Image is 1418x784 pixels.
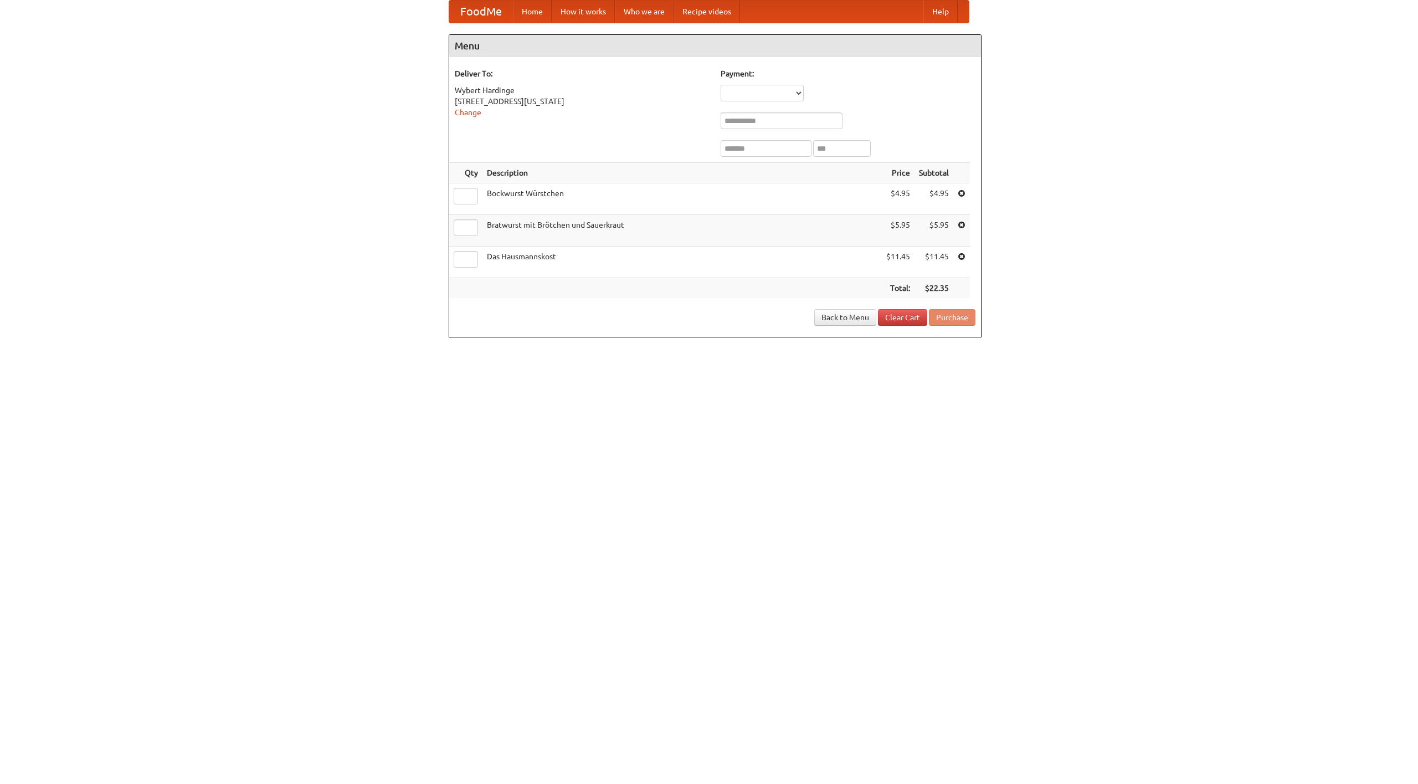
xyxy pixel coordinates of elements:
[455,96,710,107] div: [STREET_ADDRESS][US_STATE]
[482,163,882,183] th: Description
[455,85,710,96] div: Wybert Hardinge
[914,163,953,183] th: Subtotal
[552,1,615,23] a: How it works
[449,163,482,183] th: Qty
[482,247,882,278] td: Das Hausmannskost
[923,1,958,23] a: Help
[482,215,882,247] td: Bratwurst mit Brötchen und Sauerkraut
[882,183,914,215] td: $4.95
[914,183,953,215] td: $4.95
[482,183,882,215] td: Bockwurst Würstchen
[674,1,740,23] a: Recipe videos
[882,278,914,299] th: Total:
[882,247,914,278] td: $11.45
[882,163,914,183] th: Price
[914,278,953,299] th: $22.35
[449,1,513,23] a: FoodMe
[455,108,481,117] a: Change
[814,309,876,326] a: Back to Menu
[513,1,552,23] a: Home
[914,215,953,247] td: $5.95
[914,247,953,278] td: $11.45
[929,309,975,326] button: Purchase
[721,68,975,79] h5: Payment:
[878,309,927,326] a: Clear Cart
[455,68,710,79] h5: Deliver To:
[882,215,914,247] td: $5.95
[615,1,674,23] a: Who we are
[449,35,981,57] h4: Menu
